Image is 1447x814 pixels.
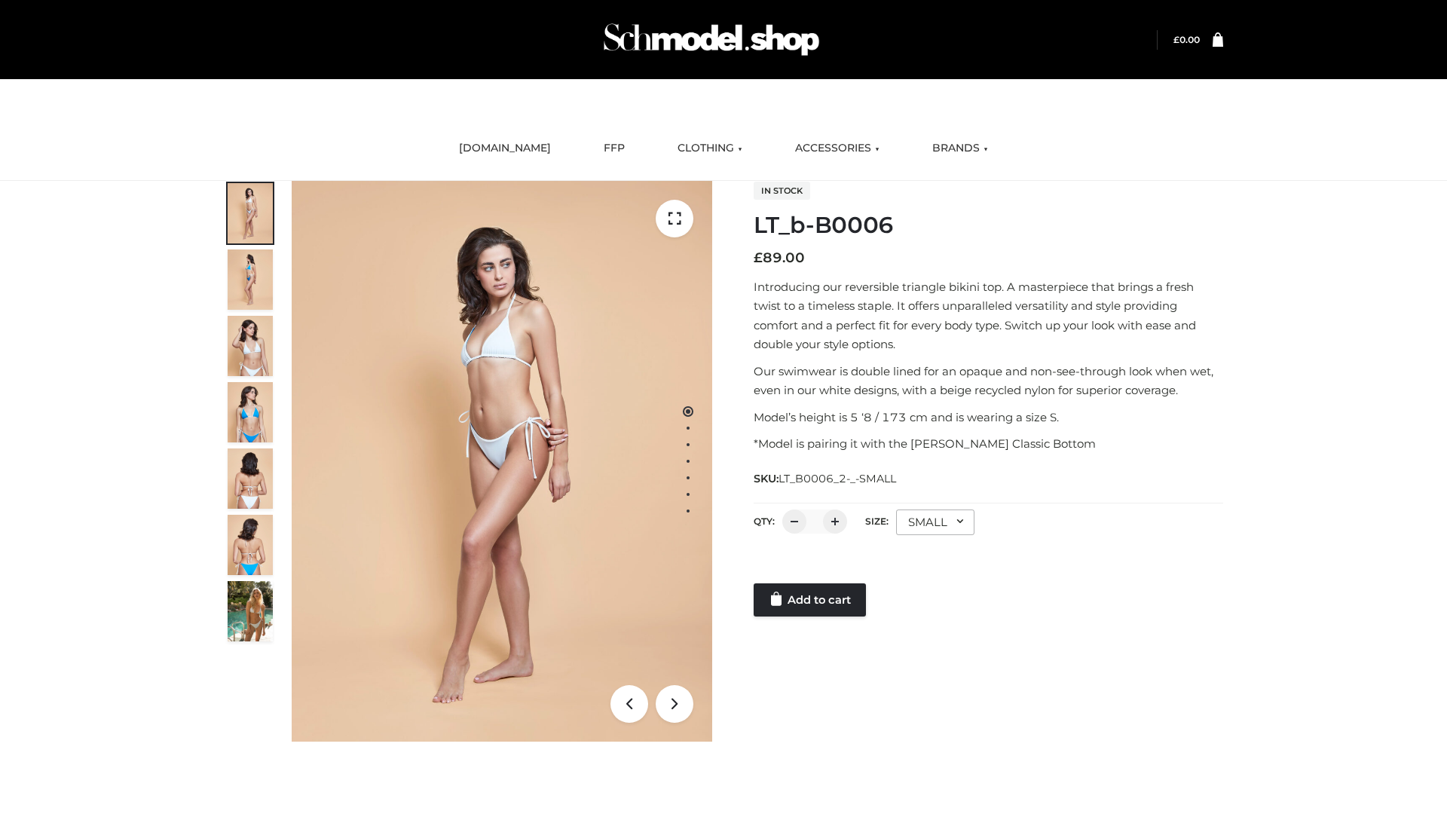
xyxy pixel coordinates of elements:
[1173,34,1179,45] span: £
[865,516,889,527] label: Size:
[228,515,273,575] img: ArielClassicBikiniTop_CloudNine_AzureSky_OW114ECO_8-scaled.jpg
[228,249,273,310] img: ArielClassicBikiniTop_CloudNine_AzureSky_OW114ECO_2-scaled.jpg
[228,581,273,641] img: Arieltop_CloudNine_AzureSky2.jpg
[754,182,810,200] span: In stock
[784,132,891,165] a: ACCESSORIES
[754,249,763,266] span: £
[754,516,775,527] label: QTY:
[754,408,1223,427] p: Model’s height is 5 ‘8 / 173 cm and is wearing a size S.
[666,132,754,165] a: CLOTHING
[921,132,999,165] a: BRANDS
[754,212,1223,239] h1: LT_b-B0006
[896,510,974,535] div: SMALL
[592,132,636,165] a: FFP
[598,10,824,69] img: Schmodel Admin 964
[228,316,273,376] img: ArielClassicBikiniTop_CloudNine_AzureSky_OW114ECO_3-scaled.jpg
[754,470,898,488] span: SKU:
[1173,34,1200,45] a: £0.00
[228,382,273,442] img: ArielClassicBikiniTop_CloudNine_AzureSky_OW114ECO_4-scaled.jpg
[754,434,1223,454] p: *Model is pairing it with the [PERSON_NAME] Classic Bottom
[448,132,562,165] a: [DOMAIN_NAME]
[754,249,805,266] bdi: 89.00
[228,183,273,243] img: ArielClassicBikiniTop_CloudNine_AzureSky_OW114ECO_1-scaled.jpg
[228,448,273,509] img: ArielClassicBikiniTop_CloudNine_AzureSky_OW114ECO_7-scaled.jpg
[1173,34,1200,45] bdi: 0.00
[754,362,1223,400] p: Our swimwear is double lined for an opaque and non-see-through look when wet, even in our white d...
[292,181,712,742] img: ArielClassicBikiniTop_CloudNine_AzureSky_OW114ECO_1
[779,472,896,485] span: LT_B0006_2-_-SMALL
[754,277,1223,354] p: Introducing our reversible triangle bikini top. A masterpiece that brings a fresh twist to a time...
[754,583,866,617] a: Add to cart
